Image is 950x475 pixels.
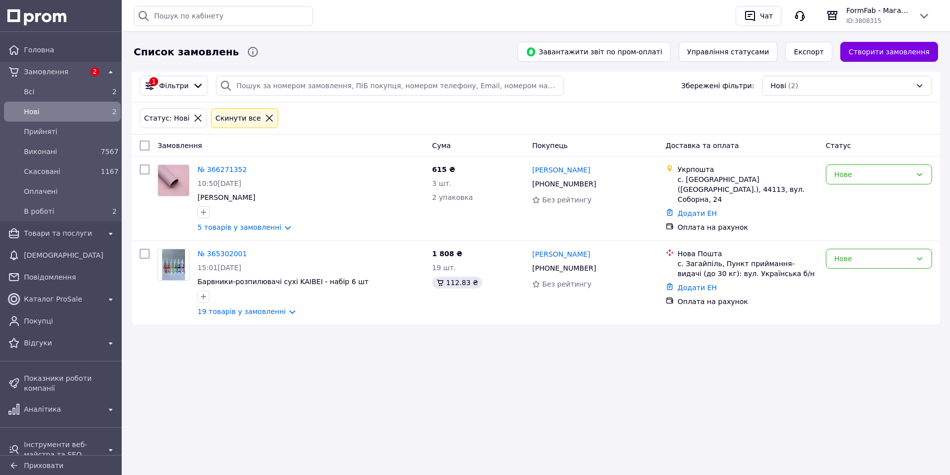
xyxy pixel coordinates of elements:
span: Замовлення [158,142,202,150]
span: Каталог ProSale [24,294,101,304]
a: [PERSON_NAME] [532,249,590,259]
div: Нове [834,253,912,264]
span: FormFab - Магазин для кондитера [846,5,910,15]
div: Нова Пошта [678,249,818,259]
a: Додати ЕН [678,209,717,217]
span: 7567 [101,148,119,156]
a: № 366271352 [197,165,247,173]
span: Нові [770,81,786,91]
span: ID: 3808315 [846,17,881,24]
span: Товари та послуги [24,228,101,238]
div: Нове [834,169,912,180]
div: Чат [758,8,775,23]
span: (2) [788,82,798,90]
a: [PERSON_NAME] [197,193,255,201]
span: 15:01[DATE] [197,264,241,272]
span: Доставка та оплата [666,142,739,150]
div: с. [GEOGRAPHIC_DATA] ([GEOGRAPHIC_DATA].), 44113, вул. Соборна, 24 [678,174,818,204]
span: В роботі [24,206,97,216]
input: Пошук по кабінету [134,6,313,26]
div: Cкинути все [213,113,263,124]
span: Cума [432,142,451,150]
span: Без рейтингу [542,196,591,204]
div: 112.83 ₴ [432,277,482,289]
span: 2 [112,207,117,215]
span: [PHONE_NUMBER] [532,180,596,188]
div: Укрпошта [678,164,818,174]
span: 10:50[DATE] [197,179,241,187]
div: Оплата на рахунок [678,222,818,232]
span: 2 [112,88,117,96]
button: Експорт [785,42,832,62]
button: Завантажити звіт по пром-оплаті [517,42,671,62]
span: Приховати [24,462,63,470]
a: № 365302001 [197,250,247,258]
span: 3 шт. [432,179,452,187]
span: [PHONE_NUMBER] [532,264,596,272]
img: Фото товару [158,165,189,196]
span: 615 ₴ [432,165,455,173]
a: Додати ЕН [678,284,717,292]
a: Створити замовлення [840,42,938,62]
span: Показники роботи компанії [24,373,117,393]
button: Чат [736,6,781,26]
span: 2 упаковка [432,193,473,201]
a: Фото товару [158,249,190,281]
div: с. Загайпіль, Пункт приймання-видачі (до 30 кг): вул. Українська б/н [678,259,818,279]
img: Фото товару [162,249,186,280]
input: Пошук за номером замовлення, ПІБ покупця, номером телефону, Email, номером накладної [216,76,564,96]
span: Список замовлень [134,45,239,59]
span: Головна [24,45,117,55]
span: Замовлення [24,67,85,77]
div: Оплата на рахунок [678,297,818,307]
div: Статус: Нові [142,113,191,124]
span: Інструменти веб-майстра та SEO [24,440,101,460]
span: Статус [826,142,851,150]
span: Скасовані [24,166,97,176]
span: Всi [24,87,97,97]
span: Аналітика [24,404,101,414]
span: 2 [90,67,99,76]
span: Фільтри [159,81,189,91]
span: Покупець [532,142,568,150]
span: Без рейтингу [542,280,591,288]
a: [PERSON_NAME] [532,165,590,175]
span: 19 шт. [432,264,456,272]
span: 2 [112,108,117,116]
span: Оплачені [24,186,117,196]
span: 1167 [101,167,119,175]
span: Відгуки [24,338,101,348]
span: Покупці [24,316,117,326]
span: Прийняті [24,127,117,137]
a: 19 товарів у замовленні [197,308,286,316]
span: Повідомлення [24,272,117,282]
span: Збережені фільтри: [681,81,754,91]
span: Нові [24,107,97,117]
span: Виконані [24,147,97,157]
button: Управління статусами [679,42,777,62]
a: Барвники-розпилювачі сухі KAIBEI - набір 6 шт [197,278,369,286]
a: 5 товарів у замовленні [197,223,281,231]
span: 1 808 ₴ [432,250,463,258]
span: [DEMOGRAPHIC_DATA] [24,250,117,260]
